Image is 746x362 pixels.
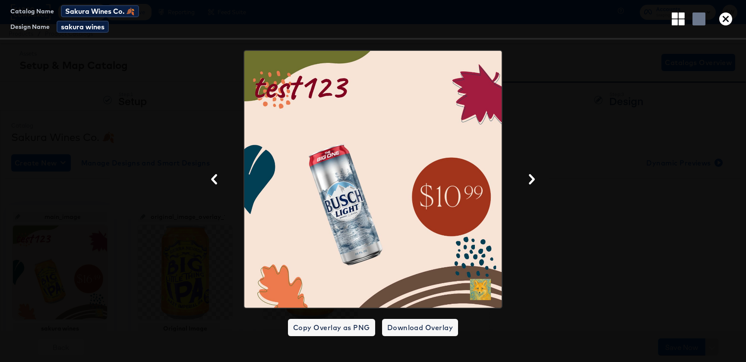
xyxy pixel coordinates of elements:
button: Download Overlay [382,319,458,336]
span: Design Name [10,23,50,30]
span: Sakura Wines Co. 🍂 [61,5,139,17]
span: Copy Overlay as PNG [293,321,370,334]
span: Catalog Name [10,8,54,15]
span: sakura wines [57,21,109,33]
span: Download Overlay [387,321,453,334]
button: Copy Overlay as PNG [288,319,375,336]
